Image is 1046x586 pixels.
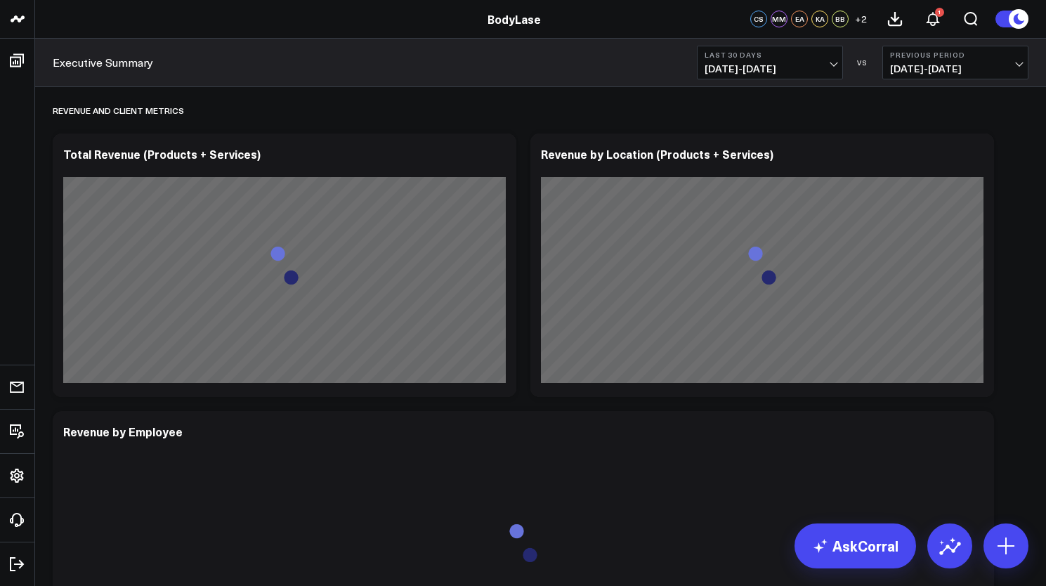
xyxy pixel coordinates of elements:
[890,63,1021,74] span: [DATE] - [DATE]
[63,424,183,439] div: Revenue by Employee
[890,51,1021,59] b: Previous Period
[705,51,835,59] b: Last 30 Days
[791,11,808,27] div: EA
[882,46,1028,79] button: Previous Period[DATE]-[DATE]
[53,55,153,70] a: Executive Summary
[63,146,261,162] div: Total Revenue (Products + Services)
[705,63,835,74] span: [DATE] - [DATE]
[771,11,787,27] div: MM
[855,14,867,24] span: + 2
[850,58,875,67] div: VS
[811,11,828,27] div: KA
[795,523,916,568] a: AskCorral
[750,11,767,27] div: CS
[53,94,184,126] div: Revenue and Client Metrics
[935,8,944,17] div: 1
[697,46,843,79] button: Last 30 Days[DATE]-[DATE]
[488,11,541,27] a: BodyLase
[541,146,773,162] div: Revenue by Location (Products + Services)
[852,11,869,27] button: +2
[832,11,849,27] div: BB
